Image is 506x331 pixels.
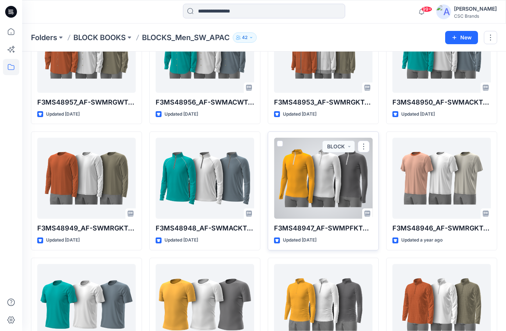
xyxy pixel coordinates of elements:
[156,138,254,219] a: F3MS48948_AF-SWMACKT027_F13_PAACT_VFA
[164,110,198,118] p: Updated [DATE]
[445,31,478,44] button: New
[454,13,497,19] div: CSC Brands
[274,138,372,219] a: F3MS48947_AF-SWMPFKT026_F13_PAPERF_VFA
[233,32,257,43] button: 42
[46,236,80,244] p: Updated [DATE]
[156,97,254,108] p: F3MS48956_AF-SWMACWT035_F13_PAACT_VFA
[37,97,136,108] p: F3MS48957_AF-SWMRGWT036_F13_PAREG_VFA
[46,110,80,118] p: Updated [DATE]
[392,138,491,219] a: F3MS48946_AF-SWMRGKT025_F13_PAREG_VFA
[454,4,497,13] div: [PERSON_NAME]
[142,32,230,43] p: BLOCKS_Men_SW_APAC
[401,236,443,244] p: Updated a year ago
[274,12,372,93] a: F3MS48953_AF-SWMRGKT032_F13_PAREG_VFA
[421,6,432,12] span: 99+
[436,4,451,19] img: avatar
[156,223,254,233] p: F3MS48948_AF-SWMACKT027_F13_PAACT_VFA
[283,110,316,118] p: Updated [DATE]
[283,236,316,244] p: Updated [DATE]
[392,223,491,233] p: F3MS48946_AF-SWMRGKT025_F13_PAREG_VFA
[274,97,372,108] p: F3MS48953_AF-SWMRGKT032_F13_PAREG_VFA
[242,34,247,42] p: 42
[37,12,136,93] a: F3MS48957_AF-SWMRGWT036_F13_PAREG_VFA
[274,223,372,233] p: F3MS48947_AF-SWMPFKT026_F13_PAPERF_VFA
[37,138,136,219] a: F3MS48949_AF-SWMRGKT028_F13_PAREG_VFA
[392,12,491,93] a: F3MS48950_AF-SWMACKT029_F13_PAACT_VFA
[401,110,435,118] p: Updated [DATE]
[164,236,198,244] p: Updated [DATE]
[156,12,254,93] a: F3MS48956_AF-SWMACWT035_F13_PAACT_VFA
[392,97,491,108] p: F3MS48950_AF-SWMACKT029_F13_PAACT_VFA
[37,223,136,233] p: F3MS48949_AF-SWMRGKT028_F13_PAREG_VFA
[73,32,126,43] a: BLOCK BOOKS
[31,32,57,43] a: Folders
